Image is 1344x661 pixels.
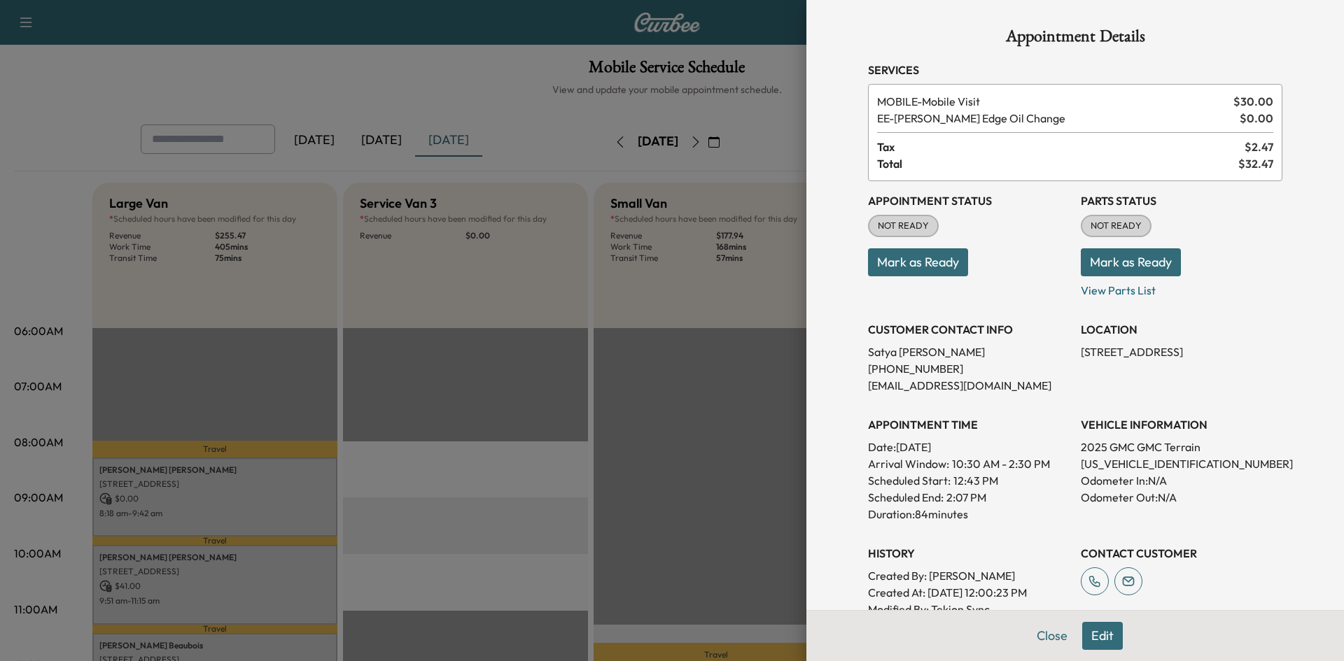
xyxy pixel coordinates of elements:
span: $ 2.47 [1245,138,1273,155]
p: [STREET_ADDRESS] [1081,343,1282,360]
h3: Appointment Status [868,192,1070,209]
h3: Parts Status [1081,192,1282,209]
h1: Appointment Details [868,28,1282,50]
p: 2:07 PM [946,489,986,506]
span: Ewing Edge Oil Change [877,110,1234,127]
h3: CUSTOMER CONTACT INFO [868,321,1070,338]
span: 10:30 AM - 2:30 PM [952,455,1050,472]
h3: CONTACT CUSTOMER [1081,545,1282,562]
p: 2025 GMC GMC Terrain [1081,439,1282,455]
p: Arrival Window: [868,455,1070,472]
span: Tax [877,138,1245,155]
button: Mark as Ready [868,248,968,276]
button: Edit [1082,622,1123,650]
p: Modified By : Tekion Sync [868,601,1070,618]
span: $ 0.00 [1240,110,1273,127]
p: Date: [DATE] [868,439,1070,455]
p: [EMAIL_ADDRESS][DOMAIN_NAME] [868,377,1070,394]
h3: LOCATION [1081,321,1282,338]
h3: History [868,545,1070,562]
p: Created By : [PERSON_NAME] [868,567,1070,584]
p: Odometer In: N/A [1081,472,1282,489]
p: Scheduled End: [868,489,944,506]
h3: APPOINTMENT TIME [868,416,1070,433]
p: 12:43 PM [953,472,998,489]
button: Close [1028,622,1077,650]
span: NOT READY [1082,219,1150,233]
span: Mobile Visit [877,93,1228,110]
p: Satya [PERSON_NAME] [868,343,1070,360]
p: Duration: 84 minutes [868,506,1070,523]
span: Total [877,155,1238,172]
p: [PHONE_NUMBER] [868,360,1070,377]
button: Mark as Ready [1081,248,1181,276]
h3: Services [868,62,1282,78]
h3: VEHICLE INFORMATION [1081,416,1282,433]
span: NOT READY [869,219,937,233]
p: [US_VEHICLE_IDENTIFICATION_NUMBER] [1081,455,1282,472]
p: Scheduled Start: [868,472,951,489]
p: Odometer Out: N/A [1081,489,1282,506]
p: Created At : [DATE] 12:00:23 PM [868,584,1070,601]
span: $ 30.00 [1233,93,1273,110]
p: View Parts List [1081,276,1282,299]
span: $ 32.47 [1238,155,1273,172]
